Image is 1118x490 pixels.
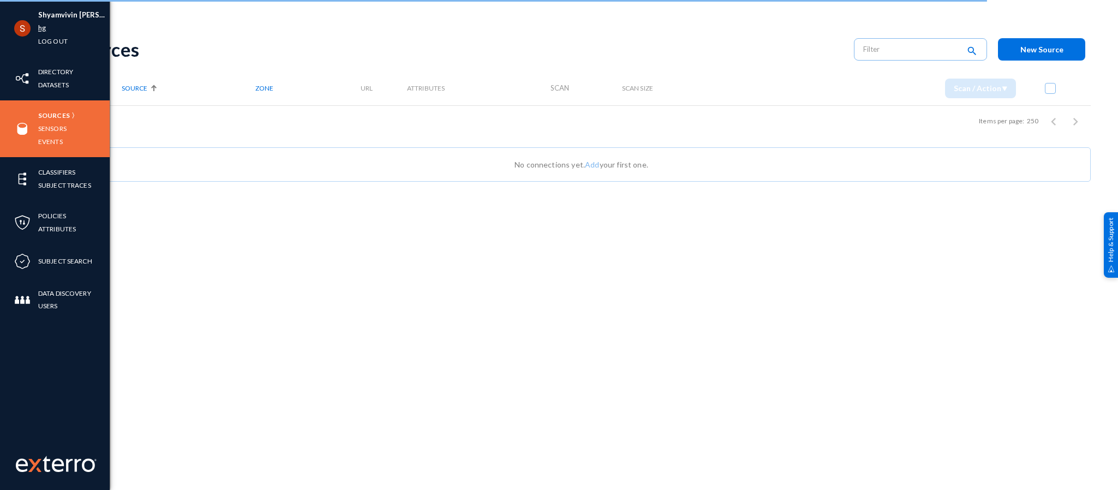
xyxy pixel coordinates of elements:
img: icon-compliance.svg [14,253,31,270]
img: exterro-work-mark.svg [16,456,97,472]
a: Directory [38,65,73,78]
span: Zone [255,84,273,92]
button: Next page [1065,110,1086,132]
div: 250 [1027,116,1038,126]
a: hg [38,22,46,34]
span: Source [122,84,147,92]
a: Classifiers [38,166,75,178]
div: Source [122,84,256,92]
img: help_support.svg [1108,265,1115,272]
span: No connections yet. your first one. [515,160,648,169]
span: Scan [551,83,570,92]
div: Zone [255,84,361,92]
a: Subject Traces [38,179,91,192]
input: Filter [863,41,959,57]
a: Sources [38,109,70,122]
a: Datasets [38,79,69,91]
span: Scan Size [622,84,653,92]
mat-icon: search [965,44,978,59]
span: URL [361,84,373,92]
button: Previous page [1043,110,1065,132]
img: icon-policies.svg [14,214,31,231]
div: Help & Support [1104,212,1118,278]
div: Items per page: [979,116,1024,126]
a: Events [38,135,63,148]
a: Sensors [38,122,67,135]
img: icon-members.svg [14,292,31,308]
a: Attributes [38,223,76,235]
img: icon-elements.svg [14,171,31,187]
a: Data Discovery Users [38,287,110,312]
span: New Source [1020,45,1063,54]
button: New Source [998,38,1085,61]
img: icon-sources.svg [14,121,31,137]
img: icon-inventory.svg [14,70,31,87]
a: Policies [38,210,66,222]
li: Shyamvivin [PERSON_NAME] [PERSON_NAME] [38,9,110,22]
div: Sources [72,38,843,61]
span: Attributes [407,84,445,92]
a: Add [585,160,599,169]
a: Log out [38,35,68,47]
img: exterro-logo.svg [28,459,41,472]
a: Subject Search [38,255,92,267]
img: ACg8ocLCHWB70YVmYJSZIkanuWRMiAOKj9BOxslbKTvretzi-06qRA=s96-c [14,20,31,37]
